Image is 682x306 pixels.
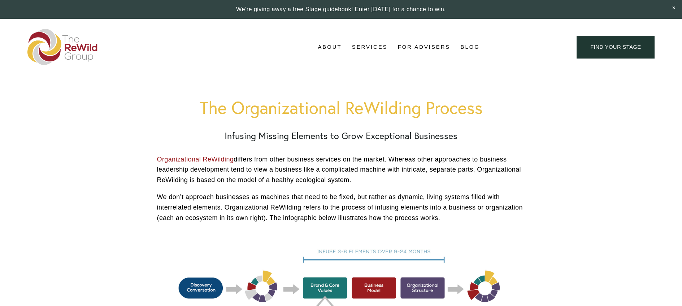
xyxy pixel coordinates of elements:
span: Services [352,42,388,52]
h2: Infusing Missing Elements to Grow Exceptional Businesses [157,130,525,141]
a: find your stage [577,36,655,59]
p: We don’t approach businesses as machines that need to be fixed, but rather as dynamic, living sys... [157,192,525,223]
a: Organizational ReWilding [157,156,234,163]
a: folder dropdown [318,42,342,52]
p: differs from other business services on the market. Whereas other approaches to business leadersh... [157,154,525,185]
a: folder dropdown [352,42,388,52]
h1: The Organizational ReWilding Process [157,98,525,117]
a: For Advisers [398,42,450,52]
img: The ReWild Group [27,29,98,65]
span: About [318,42,342,52]
a: Blog [461,42,480,52]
